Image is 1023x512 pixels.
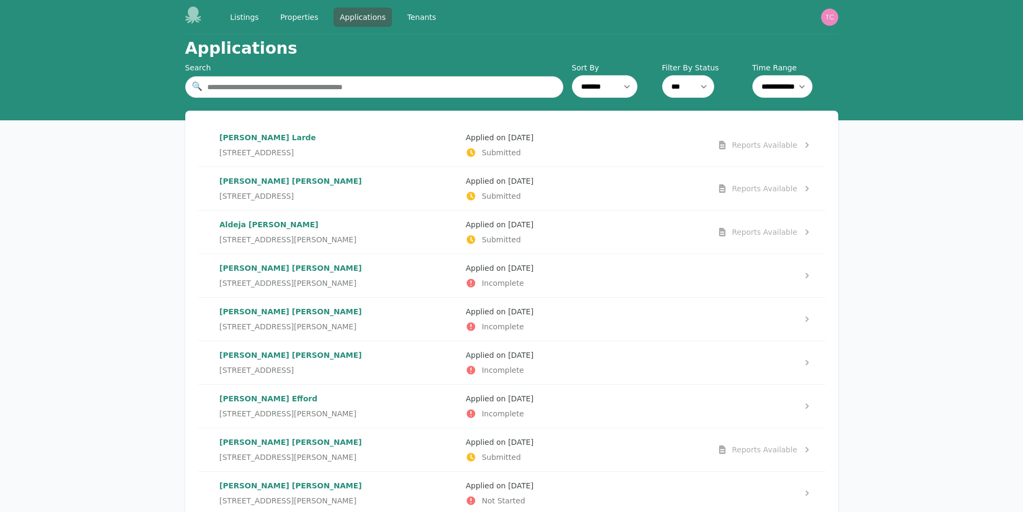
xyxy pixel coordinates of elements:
p: Incomplete [466,278,703,289]
a: Applications [333,8,393,27]
p: Applied on [466,437,703,448]
p: Applied on [466,306,703,317]
p: Submitted [466,234,703,245]
p: Incomplete [466,408,703,419]
div: Reports Available [732,444,797,455]
p: Submitted [466,452,703,463]
p: Applied on [466,132,703,143]
span: [STREET_ADDRESS][PERSON_NAME] [220,234,357,245]
time: [DATE] [508,133,533,142]
time: [DATE] [508,220,533,229]
time: [DATE] [508,351,533,359]
p: Submitted [466,191,703,201]
p: [PERSON_NAME] [PERSON_NAME] [220,437,458,448]
p: [PERSON_NAME] [PERSON_NAME] [220,263,458,273]
h1: Applications [185,39,298,58]
label: Filter By Status [662,62,748,73]
time: [DATE] [508,394,533,403]
a: [PERSON_NAME] [PERSON_NAME][STREET_ADDRESS]Applied on [DATE]Incomplete [198,341,825,384]
p: [PERSON_NAME] Larde [220,132,458,143]
a: [PERSON_NAME] [PERSON_NAME][STREET_ADDRESS][PERSON_NAME]Applied on [DATE]Incomplete [198,298,825,341]
p: Aldeja [PERSON_NAME] [220,219,458,230]
time: [DATE] [508,264,533,272]
span: [STREET_ADDRESS][PERSON_NAME] [220,452,357,463]
p: Incomplete [466,321,703,332]
div: Reports Available [732,183,797,194]
a: [PERSON_NAME] [PERSON_NAME][STREET_ADDRESS][PERSON_NAME]Applied on [DATE]Incomplete [198,254,825,297]
time: [DATE] [508,307,533,316]
span: [STREET_ADDRESS][PERSON_NAME] [220,321,357,332]
a: Tenants [401,8,442,27]
span: [STREET_ADDRESS][PERSON_NAME] [220,495,357,506]
p: [PERSON_NAME] Efford [220,393,458,404]
label: Sort By [572,62,658,73]
div: Search [185,62,563,73]
a: [PERSON_NAME] [PERSON_NAME][STREET_ADDRESS]Applied on [DATE]SubmittedReports Available [198,167,825,210]
span: [STREET_ADDRESS] [220,147,294,158]
p: Submitted [466,147,703,158]
p: Applied on [466,219,703,230]
a: Properties [274,8,325,27]
time: [DATE] [508,481,533,490]
time: [DATE] [508,438,533,446]
label: Time Range [752,62,838,73]
a: Listings [224,8,265,27]
p: [PERSON_NAME] [PERSON_NAME] [220,176,458,186]
p: Applied on [466,263,703,273]
a: [PERSON_NAME] Efford[STREET_ADDRESS][PERSON_NAME]Applied on [DATE]Incomplete [198,385,825,428]
span: [STREET_ADDRESS][PERSON_NAME] [220,278,357,289]
p: Applied on [466,480,703,491]
span: [STREET_ADDRESS][PERSON_NAME] [220,408,357,419]
div: Reports Available [732,140,797,150]
div: Reports Available [732,227,797,237]
p: Not Started [466,495,703,506]
span: [STREET_ADDRESS] [220,365,294,376]
a: [PERSON_NAME] Larde[STREET_ADDRESS]Applied on [DATE]SubmittedReports Available [198,124,825,167]
p: [PERSON_NAME] [PERSON_NAME] [220,480,458,491]
p: [PERSON_NAME] [PERSON_NAME] [220,350,458,360]
a: [PERSON_NAME] [PERSON_NAME][STREET_ADDRESS][PERSON_NAME]Applied on [DATE]SubmittedReports Available [198,428,825,471]
p: Applied on [466,176,703,186]
p: Applied on [466,393,703,404]
time: [DATE] [508,177,533,185]
p: Incomplete [466,365,703,376]
p: [PERSON_NAME] [PERSON_NAME] [220,306,458,317]
a: Aldeja [PERSON_NAME][STREET_ADDRESS][PERSON_NAME]Applied on [DATE]SubmittedReports Available [198,211,825,254]
span: [STREET_ADDRESS] [220,191,294,201]
p: Applied on [466,350,703,360]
